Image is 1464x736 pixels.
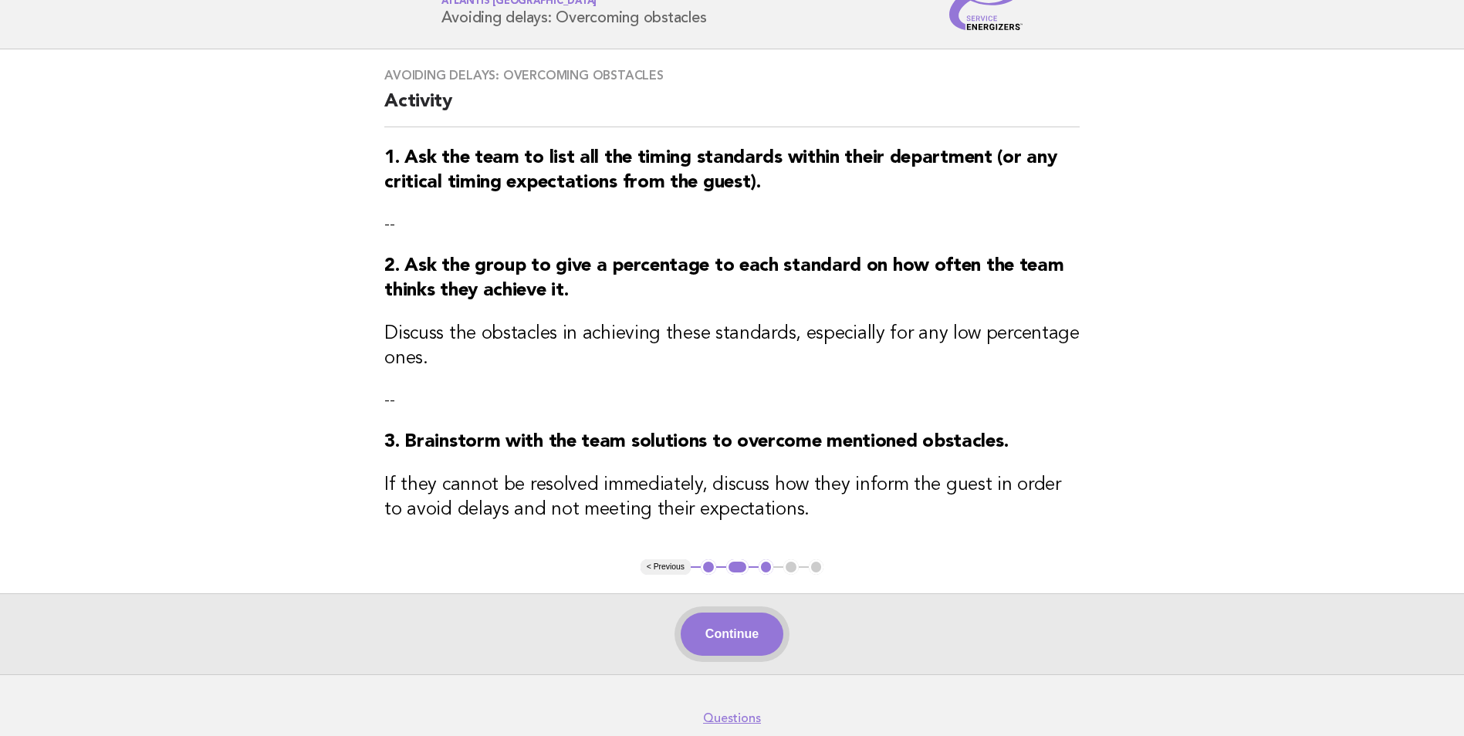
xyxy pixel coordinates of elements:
[384,149,1057,192] strong: 1. Ask the team to list all the timing standards within their department (or any critical timing ...
[384,68,1080,83] h3: Avoiding delays: Overcoming obstacles
[759,559,774,575] button: 3
[384,433,1008,451] strong: 3. Brainstorm with the team solutions to overcome mentioned obstacles.
[384,257,1063,300] strong: 2. Ask the group to give a percentage to each standard on how often the team thinks they achieve it.
[384,214,1080,235] p: --
[384,89,1080,127] h2: Activity
[384,322,1080,371] h3: Discuss the obstacles in achieving these standards, especially for any low percentage ones.
[384,390,1080,411] p: --
[641,559,691,575] button: < Previous
[703,711,761,726] a: Questions
[701,559,716,575] button: 1
[726,559,749,575] button: 2
[681,613,783,656] button: Continue
[384,473,1080,522] h3: If they cannot be resolved immediately, discuss how they inform the guest in order to avoid delay...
